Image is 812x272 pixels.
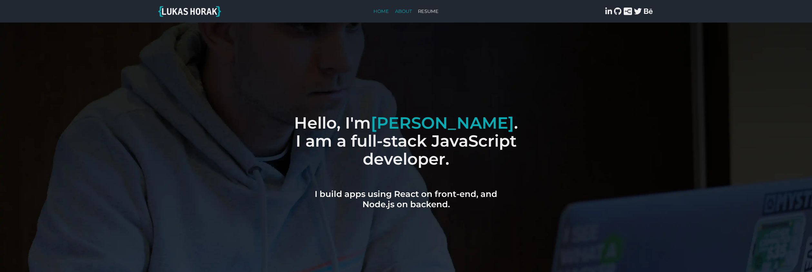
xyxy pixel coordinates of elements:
img: Lukas Horak Logo [158,6,221,17]
h1: Hello, I'm . I am a full-stack JavaScript developer. [282,114,530,168]
a: Lukas Horak on Behance [644,7,653,15]
a: Lukas Horak on GitHub [614,7,621,15]
a: About [392,4,415,19]
a: Lukas Horak on Linkedin [605,7,612,15]
a: Resume [415,4,442,19]
a: My dev stack on Stackshare [624,7,632,15]
span: [PERSON_NAME] [371,113,514,133]
h2: I build apps using React on front-end, and Node.js on backend. [305,189,507,209]
a: Home [370,4,392,19]
a: Lukas Horak on Twitter [634,7,642,15]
